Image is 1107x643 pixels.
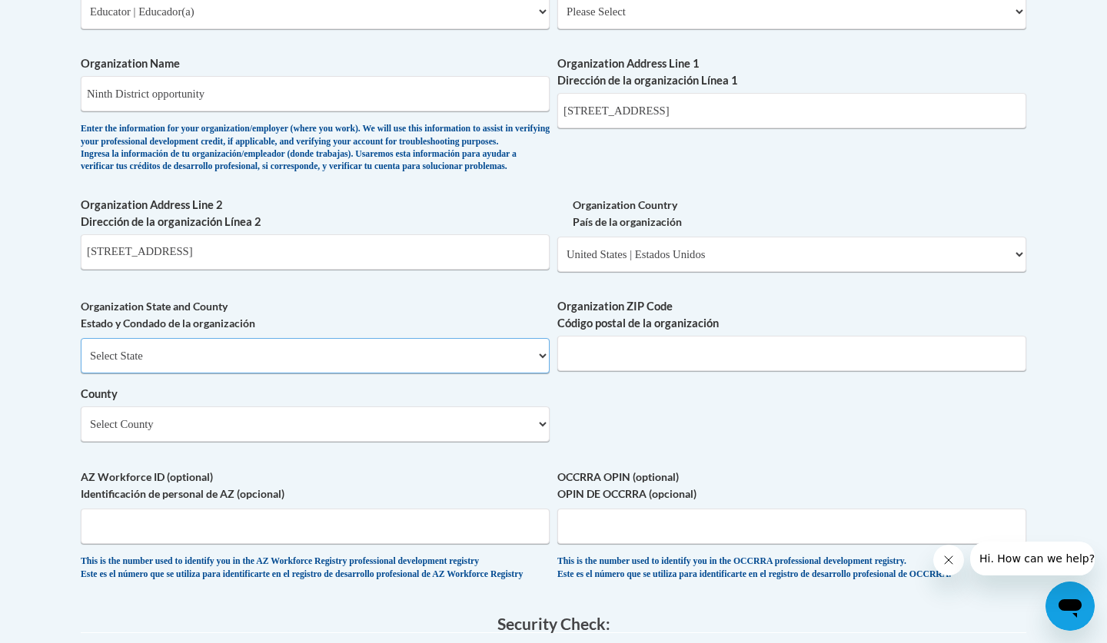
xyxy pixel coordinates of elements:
[557,336,1026,371] input: Metadata input
[557,93,1026,128] input: Metadata input
[1045,582,1095,631] iframe: Button to launch messaging window
[81,298,550,332] label: Organization State and County Estado y Condado de la organización
[81,76,550,111] input: Metadata input
[81,123,550,174] div: Enter the information for your organization/employer (where you work). We will use this informati...
[81,55,550,72] label: Organization Name
[81,386,550,403] label: County
[81,555,550,581] div: This is the number used to identify you in the AZ Workforce Registry professional development reg...
[557,298,1026,332] label: Organization ZIP Code Código postal de la organización
[81,197,550,230] label: Organization Address Line 2 Dirección de la organización Línea 2
[933,545,964,575] iframe: Close message
[557,197,1026,230] label: Organization Country País de la organización
[557,555,1026,581] div: This is the number used to identify you in the OCCRRA professional development registry. Este es ...
[497,614,610,633] span: Security Check:
[81,234,550,270] input: Metadata input
[557,55,1026,89] label: Organization Address Line 1 Dirección de la organización Línea 1
[81,469,550,502] label: AZ Workforce ID (optional) Identificación de personal de AZ (opcional)
[557,469,1026,502] label: OCCRRA OPIN (optional) OPIN DE OCCRRA (opcional)
[970,542,1095,575] iframe: Message from company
